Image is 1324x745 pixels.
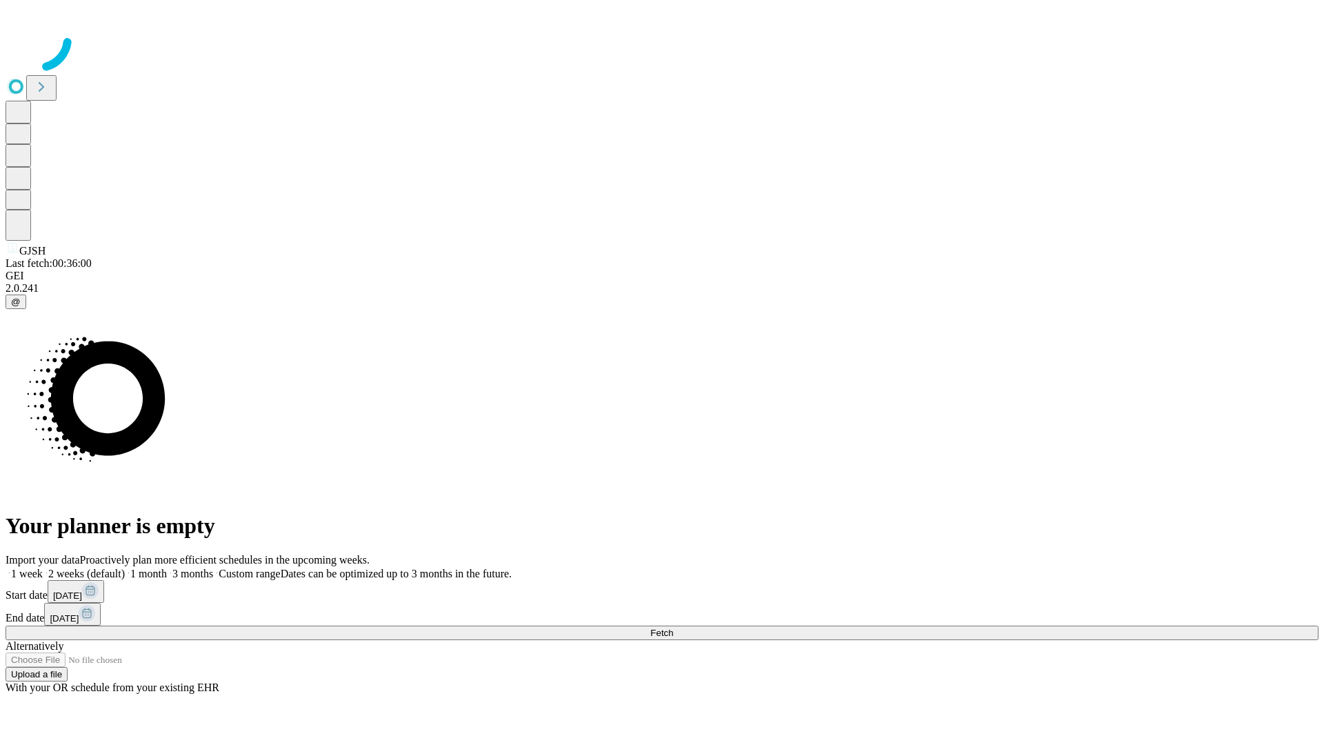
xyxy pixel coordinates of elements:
[50,613,79,624] span: [DATE]
[6,682,219,693] span: With your OR schedule from your existing EHR
[19,245,46,257] span: GJSH
[6,667,68,682] button: Upload a file
[6,295,26,309] button: @
[80,554,370,566] span: Proactively plan more efficient schedules in the upcoming weeks.
[172,568,213,579] span: 3 months
[6,513,1318,539] h1: Your planner is empty
[219,568,280,579] span: Custom range
[6,282,1318,295] div: 2.0.241
[6,580,1318,603] div: Start date
[6,554,80,566] span: Import your data
[48,580,104,603] button: [DATE]
[6,257,92,269] span: Last fetch: 00:36:00
[281,568,512,579] span: Dates can be optimized up to 3 months in the future.
[130,568,167,579] span: 1 month
[6,270,1318,282] div: GEI
[11,297,21,307] span: @
[48,568,125,579] span: 2 weeks (default)
[6,626,1318,640] button: Fetch
[44,603,101,626] button: [DATE]
[53,590,82,601] span: [DATE]
[11,568,43,579] span: 1 week
[6,603,1318,626] div: End date
[650,628,673,638] span: Fetch
[6,640,63,652] span: Alternatively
